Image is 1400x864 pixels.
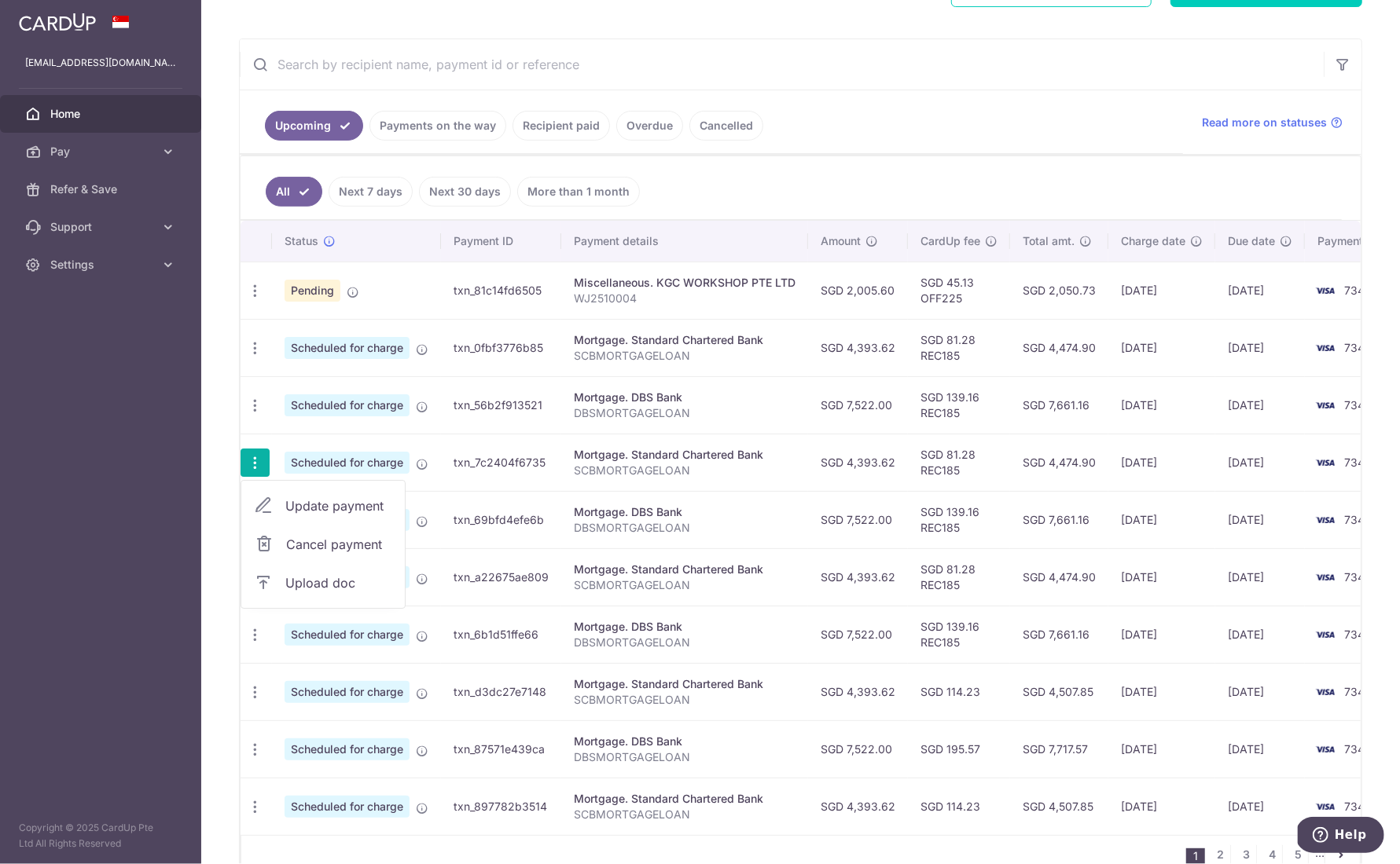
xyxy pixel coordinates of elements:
img: Bank Card [1310,281,1341,300]
span: Scheduled for charge [285,681,410,703]
span: 7344 [1344,570,1372,584]
span: 7344 [1344,341,1372,354]
a: Next 7 days [329,177,413,207]
p: SCBMORTGAGELOAN [574,807,796,822]
img: Bank Card [1310,568,1341,587]
p: DBSMORTGAGELOAN [574,520,796,536]
p: SCBMORTGAGELOAN [574,577,796,593]
td: SGD 4,507.85 [1010,778,1108,835]
span: Charge date [1121,233,1185,249]
span: Scheduled for charge [285,624,410,646]
p: [EMAIL_ADDRESS][DOMAIN_NAME] [25,55,176,71]
a: Read more on statuses [1202,115,1343,130]
div: Mortgage. Standard Chartered Bank [574,332,796,348]
td: SGD 139.16 REC185 [908,491,1010,548]
td: SGD 45.13 OFF225 [908,262,1010,319]
td: SGD 4,474.90 [1010,434,1108,491]
img: Bank Card [1310,625,1341,644]
div: Mortgage. DBS Bank [574,734,796,749]
img: Bank Card [1310,453,1341,472]
td: [DATE] [1215,491,1305,548]
th: Payment ID [441,221,561,262]
span: 7344 [1344,398,1372,412]
td: SGD 81.28 REC185 [908,548,1010,606]
td: SGD 7,522.00 [808,606,908,663]
div: Mortgage. DBS Bank [574,504,796,520]
td: SGD 7,522.00 [808,376,908,434]
td: txn_81c14fd6505 [441,262,561,319]
td: [DATE] [1108,606,1215,663]
td: [DATE] [1215,548,1305,606]
td: [DATE] [1108,720,1215,778]
td: txn_a22675ae809 [441,548,561,606]
a: All [266,177,322,207]
td: [DATE] [1108,663,1215,720]
a: Overdue [616,111,683,141]
span: Amount [821,233,861,249]
td: [DATE] [1215,434,1305,491]
td: SGD 7,661.16 [1010,376,1108,434]
span: Home [50,106,154,122]
td: [DATE] [1108,491,1215,548]
td: txn_6b1d51ffe66 [441,606,561,663]
a: More than 1 month [517,177,640,207]
span: Status [285,233,318,249]
td: SGD 7,522.00 [808,491,908,548]
span: 7344 [1344,513,1372,526]
span: Total amt. [1023,233,1075,249]
div: Mortgage. Standard Chartered Bank [574,791,796,807]
input: Search by recipient name, payment id or reference [240,39,1324,90]
td: SGD 4,393.62 [808,663,908,720]
a: Recipient paid [513,111,610,141]
span: Refer & Save [50,181,154,197]
div: Mortgage. Standard Chartered Bank [574,447,796,463]
span: Scheduled for charge [285,796,410,818]
a: 5 [1289,845,1308,864]
img: Bank Card [1310,339,1341,357]
iframe: Opens a widget where you can find more information [1298,817,1384,856]
span: Scheduled for charge [285,337,410,359]
td: [DATE] [1108,319,1215,376]
td: [DATE] [1215,376,1305,434]
td: SGD 2,050.73 [1010,262,1108,319]
td: SGD 81.28 REC185 [908,319,1010,376]
td: txn_0fbf3776b85 [441,319,561,376]
td: SGD 4,393.62 [808,548,908,606]
span: 7344 [1344,456,1372,469]
span: 7344 [1344,742,1372,756]
td: [DATE] [1108,262,1215,319]
td: [DATE] [1215,720,1305,778]
td: [DATE] [1108,434,1215,491]
p: SCBMORTGAGELOAN [574,463,796,478]
div: Mortgage. DBS Bank [574,619,796,635]
img: Bank Card [1310,396,1341,415]
th: Payment details [561,221,808,262]
img: Bank Card [1310,511,1341,529]
td: SGD 139.16 REC185 [908,606,1010,663]
span: 7344 [1344,685,1372,698]
td: SGD 7,661.16 [1010,606,1108,663]
div: Miscellaneous. KGC WORKSHOP PTE LTD [574,275,796,291]
span: 7344 [1344,800,1372,813]
div: Mortgage. Standard Chartered Bank [574,676,796,692]
td: SGD 4,393.62 [808,434,908,491]
td: txn_897782b3514 [441,778,561,835]
span: 7344 [1344,628,1372,641]
td: [DATE] [1108,778,1215,835]
img: Bank Card [1310,740,1341,759]
span: Scheduled for charge [285,452,410,474]
td: SGD 4,474.90 [1010,548,1108,606]
td: SGD 114.23 [908,663,1010,720]
td: SGD 4,393.62 [808,778,908,835]
td: SGD 195.57 [908,720,1010,778]
span: Support [50,219,154,235]
td: [DATE] [1215,319,1305,376]
p: DBSMORTGAGELOAN [574,405,796,421]
td: SGD 7,717.57 [1010,720,1108,778]
p: SCBMORTGAGELOAN [574,692,796,708]
span: Read more on statuses [1202,115,1327,130]
p: DBSMORTGAGELOAN [574,635,796,650]
td: SGD 2,005.60 [808,262,908,319]
a: Upcoming [265,111,363,141]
